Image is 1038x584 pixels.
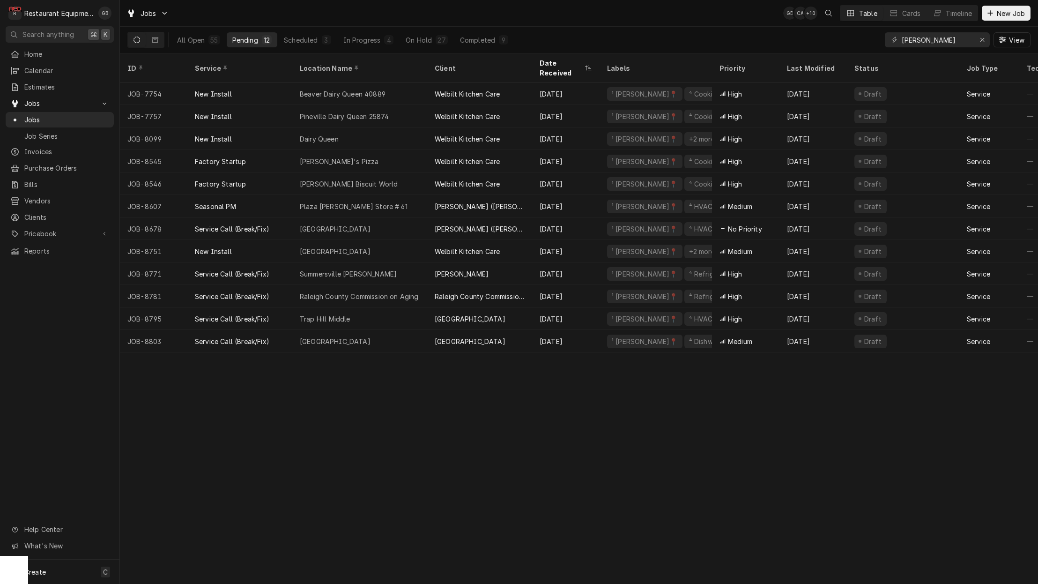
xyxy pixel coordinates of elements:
div: + 10 [804,7,817,20]
div: Plaza [PERSON_NAME] Store # 61 [300,202,408,211]
button: Open search [821,6,836,21]
div: [DATE] [779,262,847,285]
div: Service Call (Break/Fix) [195,224,269,234]
div: In Progress [343,35,381,45]
div: On Hold [406,35,432,45]
a: Go to Jobs [123,6,172,21]
div: [DATE] [779,240,847,262]
div: Draft [863,224,883,234]
a: Purchase Orders [6,160,114,176]
div: Scheduled [284,35,318,45]
input: Keyword search [902,32,972,47]
div: Beaver Dairy Queen 40889 [300,89,386,99]
div: Factory Startup [195,179,246,189]
div: 55 [210,35,218,45]
div: New Install [195,247,232,256]
span: Estimates [24,82,109,92]
span: High [728,314,742,324]
div: Service Call (Break/Fix) [195,337,269,346]
span: Create [24,568,46,576]
a: Invoices [6,144,114,159]
div: ⁴ Refrigeration ❄️ [688,292,748,301]
div: Restaurant Equipment Diagnostics's Avatar [8,7,22,20]
div: Gary Beaver's Avatar [783,7,796,20]
span: High [728,269,742,279]
div: Welbilt Kitchen Care [435,247,500,256]
div: Completed [460,35,495,45]
div: Draft [863,112,883,121]
div: 3 [324,35,329,45]
div: [DATE] [532,307,600,330]
div: Trap Hill Middle [300,314,350,324]
div: R [8,7,22,20]
div: [DATE] [779,82,847,105]
div: Service Call (Break/Fix) [195,269,269,279]
div: [DATE] [779,217,847,240]
div: [PERSON_NAME]'s Pizza [300,157,378,166]
div: ¹ [PERSON_NAME]📍 [611,89,679,99]
div: ¹ [PERSON_NAME]📍 [611,112,679,121]
span: Medium [728,247,752,256]
div: Service [967,247,990,256]
div: [DATE] [779,127,847,150]
a: Go to Jobs [6,96,114,111]
div: 9 [501,35,506,45]
div: Welbilt Kitchen Care [435,89,500,99]
div: ¹ [PERSON_NAME]📍 [611,134,679,144]
div: Raleigh County Commission on Aging [435,292,525,301]
div: ¹ [PERSON_NAME]📍 [611,292,679,301]
div: JOB-8678 [120,217,187,240]
div: Welbilt Kitchen Care [435,179,500,189]
div: [DATE] [779,172,847,195]
div: [DATE] [779,330,847,352]
div: Service [967,292,990,301]
span: High [728,89,742,99]
div: Service [967,314,990,324]
span: New Job [995,8,1027,18]
div: Welbilt Kitchen Care [435,157,500,166]
div: Chrissy Adams's Avatar [794,7,807,20]
div: [DATE] [532,82,600,105]
div: [DATE] [532,127,600,150]
div: [DATE] [532,150,600,172]
div: Pineville Dairy Queen 25874 [300,112,389,121]
div: Draft [863,314,883,324]
span: Jobs [24,98,95,108]
span: Bills [24,180,109,189]
div: [GEOGRAPHIC_DATA] [300,247,371,256]
span: Reports [24,246,109,256]
div: JOB-8099 [120,127,187,150]
div: JOB-8771 [120,262,187,285]
span: High [728,112,742,121]
span: Clients [24,212,109,222]
span: Home [24,49,109,59]
div: ID [127,63,178,73]
div: [DATE] [532,217,600,240]
a: Go to Pricebook [6,226,114,241]
span: Vendors [24,196,109,206]
div: [DATE] [779,195,847,217]
div: Seasonal PM [195,202,236,211]
div: Gary Beaver's Avatar [98,7,111,20]
span: Search anything [22,30,74,39]
div: Draft [863,269,883,279]
div: Welbilt Kitchen Care [435,134,500,144]
div: ¹ [PERSON_NAME]📍 [611,224,679,234]
span: Medium [728,202,752,211]
div: [PERSON_NAME] ([PERSON_NAME]) [435,202,525,211]
div: Welbilt Kitchen Care [435,112,500,121]
div: Service [967,89,990,99]
div: [DATE] [532,240,600,262]
div: Cards [902,8,921,18]
div: Service [967,202,990,211]
div: ¹ [PERSON_NAME]📍 [611,337,679,346]
div: Factory Startup [195,157,246,166]
div: JOB-8803 [120,330,187,352]
button: View [994,32,1031,47]
div: Dairy Queen [300,134,339,144]
div: Location Name [300,63,418,73]
div: Service [967,112,990,121]
div: GB [783,7,796,20]
div: ⁴ HVAC 🌡️ [688,314,724,324]
div: [DATE] [779,307,847,330]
